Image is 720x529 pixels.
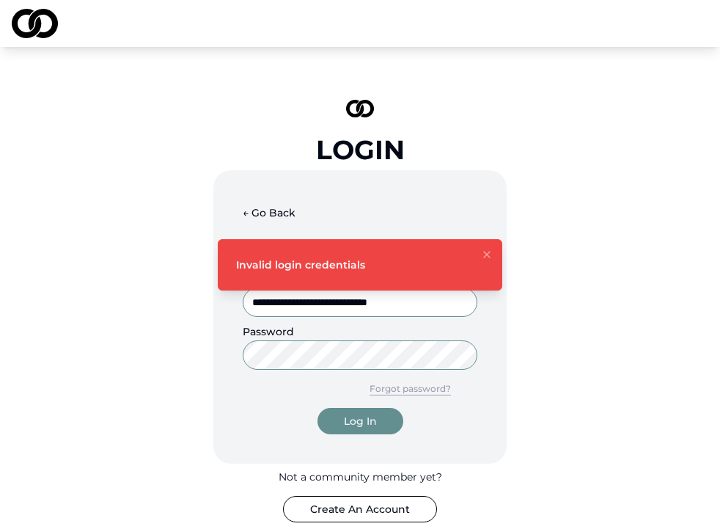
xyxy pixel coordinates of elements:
[283,496,437,522] button: Create An Account
[346,100,374,117] img: logo
[317,408,403,434] button: Log In
[243,200,295,226] button: ← Go Back
[316,135,405,164] div: Login
[343,376,477,402] button: Forgot password?
[243,325,294,338] label: Password
[344,414,377,428] div: Log In
[236,258,365,272] div: Invalid login credentials
[279,470,442,484] div: Not a community member yet?
[12,9,58,38] img: logo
